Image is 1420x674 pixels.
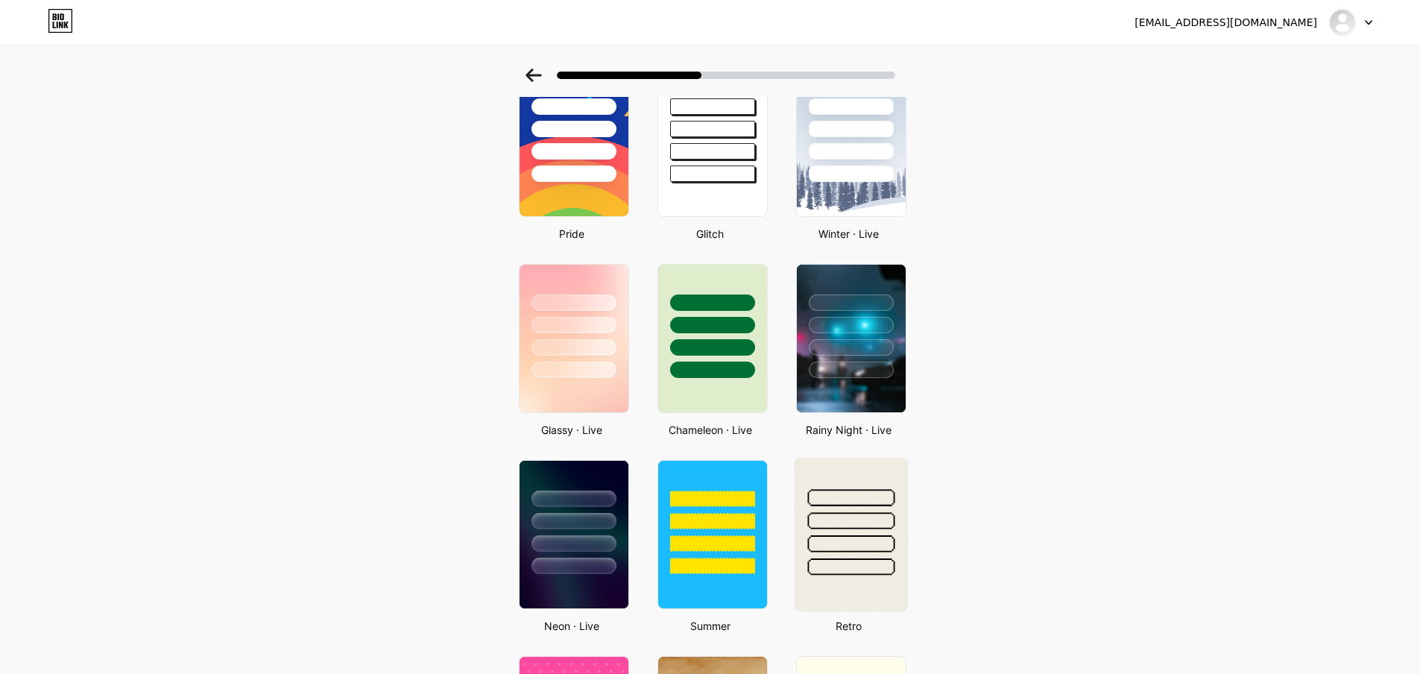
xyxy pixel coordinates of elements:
[514,226,629,242] div: Pride
[653,226,768,242] div: Glitch
[653,618,768,634] div: Summer
[792,618,906,634] div: Retro
[792,422,906,438] div: Rainy Night · Live
[653,422,768,438] div: Chameleon · Live
[514,618,629,634] div: Neon · Live
[795,459,906,611] img: retro.jpg
[792,226,906,242] div: Winter · Live
[514,422,629,438] div: Glassy · Live
[1135,15,1317,31] div: [EMAIL_ADDRESS][DOMAIN_NAME]
[1328,8,1357,37] img: Duy Trần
